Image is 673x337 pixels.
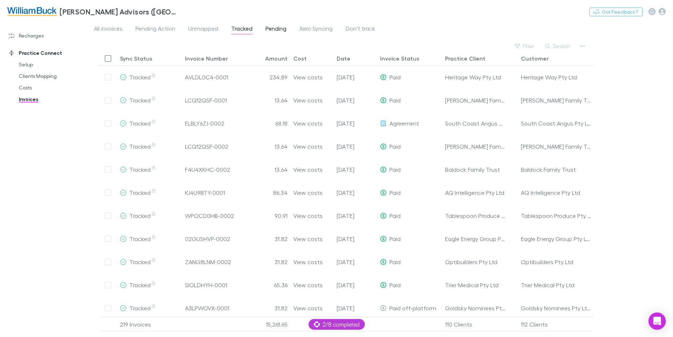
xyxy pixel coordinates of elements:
[185,135,228,158] a: LCQ12QSF-0002
[185,181,225,204] a: KJ4U9BTY-0001
[3,3,184,20] a: [PERSON_NAME] Advisors ([GEOGRAPHIC_DATA]) Pty Ltd
[293,89,323,111] a: View costs
[185,158,230,181] a: F4U4XKHC-0002
[129,305,156,311] span: Tracked
[188,25,218,34] span: Unmapped
[293,250,323,273] a: View costs
[185,297,229,319] a: A3LPWOVX-0001
[293,204,323,227] a: View costs
[445,135,506,158] div: [PERSON_NAME] Family Trust
[247,135,290,158] div: 13.64
[129,97,156,104] span: Tracked
[1,47,92,59] a: Practice Connect
[129,212,156,219] span: Tracked
[521,227,591,250] div: Eagle Energy Group Pty Ltd
[117,317,182,332] div: 219 Invoices
[12,59,92,70] a: Setup
[12,93,92,105] a: Invoices
[389,305,436,311] span: Paid off-platform
[185,66,228,88] a: AVLDL0C4-0001
[442,317,518,332] div: 110 Clients
[648,312,666,330] div: Open Intercom Messenger
[521,297,591,319] div: Goldsky Nominees Pty Ltd T/As Westdiesel Mechanical
[293,273,323,296] a: View costs
[334,297,377,320] div: 31 Jul 2025
[334,66,377,89] div: 31 Jul 2025
[247,181,290,204] div: 86.34
[293,227,323,250] a: View costs
[293,55,307,62] div: Cost
[389,120,419,127] span: Agreement
[521,204,591,227] div: Tablespoon Produce Pty Ltd
[389,97,401,104] span: Paid
[265,55,288,62] div: Amount
[334,135,377,158] div: 31 Aug 2025
[445,158,500,181] div: Baldock Family Trust
[185,250,231,273] div: ZANG8LNM-0002
[60,7,179,16] h3: [PERSON_NAME] Advisors ([GEOGRAPHIC_DATA]) Pty Ltd
[511,42,539,51] button: Filter
[293,112,323,135] a: View costs
[334,204,377,227] div: 31 Aug 2025
[185,89,227,111] a: LCQ12QSF-0001
[185,55,228,62] div: Invoice Number
[247,66,290,89] div: 234.89
[521,55,549,62] div: Customer
[389,212,401,219] span: Paid
[445,55,486,62] div: Practice Client
[521,89,591,111] div: [PERSON_NAME] Family Trust
[521,112,591,135] div: South Coast Angus Pty Ltd
[293,297,323,319] a: View costs
[293,135,323,158] a: View costs
[185,204,234,227] a: WPOCD0HB-0002
[94,25,122,34] span: All invoices
[129,235,156,242] span: Tracked
[12,70,92,82] a: Clients Mapping
[1,30,92,41] a: Recharges
[346,25,375,34] span: Don’t track
[337,55,350,62] div: Date
[445,112,506,135] div: South Coast Angus Pty Ltd
[231,25,253,34] span: Tracked
[185,273,227,296] a: SIOLDHYH-0001
[293,158,323,181] a: View costs
[521,135,591,158] div: [PERSON_NAME] Family Trust
[129,166,156,173] span: Tracked
[521,250,591,273] div: Optibuilders Pty Ltd
[334,158,377,181] div: 31 Aug 2025
[293,66,323,88] a: View costs
[12,82,92,93] a: Costs
[334,273,377,297] div: 31 Jul 2025
[445,204,506,227] div: Tablespoon Produce Pty Ltd
[266,25,286,34] span: Pending
[185,112,224,135] a: ELBLY6ZJ-0002
[185,227,230,250] a: 02GUSHVP-0002
[299,25,333,34] span: Xero Syncing
[7,7,57,16] img: William Buck Advisors (WA) Pty Ltd's Logo
[247,297,290,320] div: 31.82
[334,250,377,273] div: 31 Aug 2025
[247,250,290,273] div: 31.82
[389,258,401,265] span: Paid
[120,55,152,62] div: Sync Status
[247,158,290,181] div: 13.64
[129,258,156,265] span: Tracked
[445,89,506,111] div: [PERSON_NAME] Family Trust
[247,112,290,135] div: 68.18
[293,181,323,204] div: View costs
[334,112,377,135] div: 31 Aug 2025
